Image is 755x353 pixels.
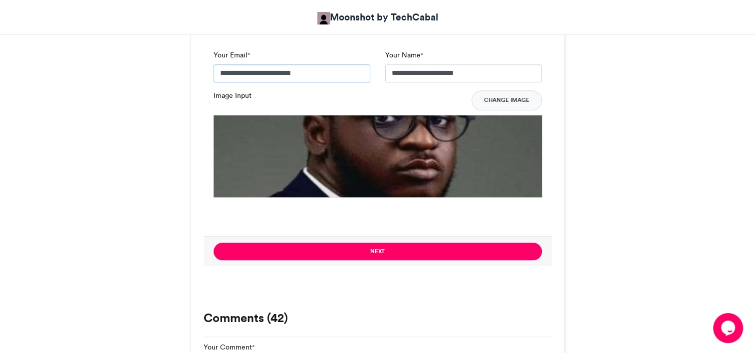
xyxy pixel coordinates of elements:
button: Change Image [472,90,542,110]
label: Your Name [385,50,423,60]
label: Image Input [214,90,252,101]
iframe: chat widget [713,313,745,343]
label: Your Email [214,50,250,60]
img: Moonshot by TechCabal [317,12,330,24]
button: Next [214,243,542,260]
label: Your Comment [204,342,254,353]
a: Moonshot by TechCabal [317,10,438,24]
h3: Comments (42) [204,312,552,324]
